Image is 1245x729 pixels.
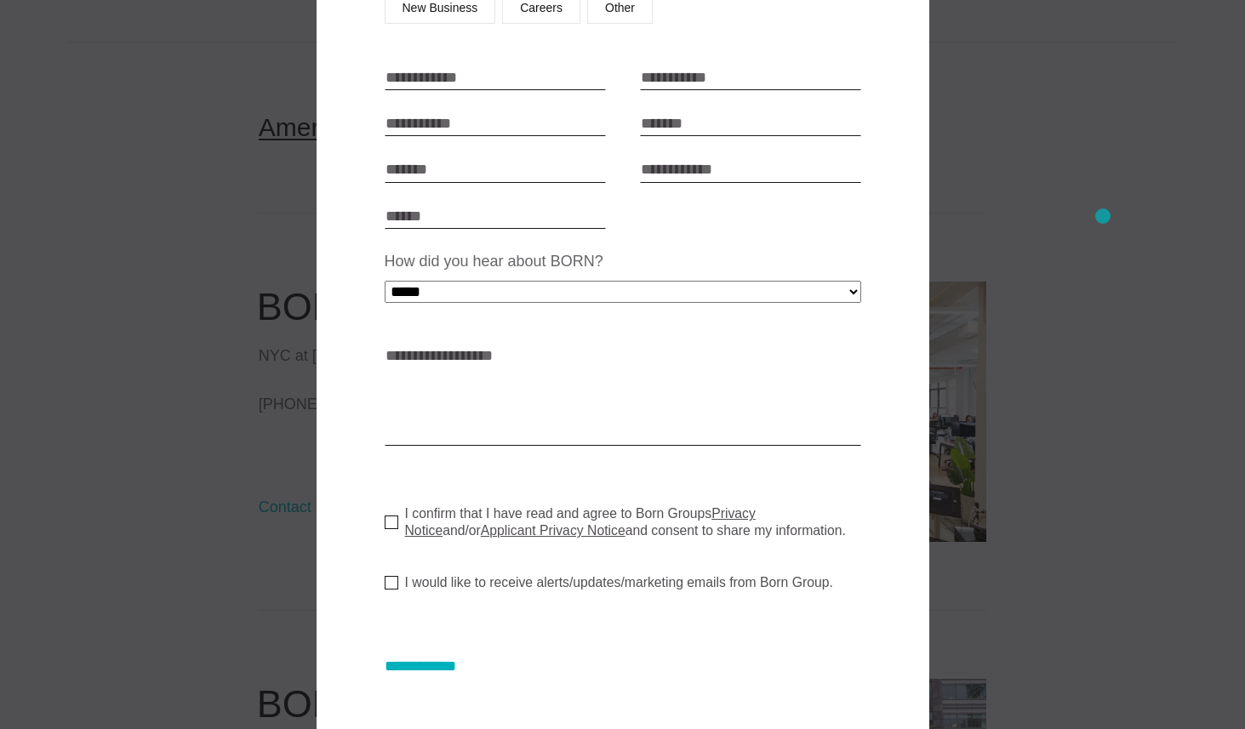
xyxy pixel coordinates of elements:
[385,574,833,591] label: I would like to receive alerts/updates/marketing emails from Born Group.
[481,523,625,538] a: Applicant Privacy Notice
[385,252,603,271] label: How did you hear about BORN?
[385,505,875,539] label: I confirm that I have read and agree to Born Groups and/or and consent to share my information.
